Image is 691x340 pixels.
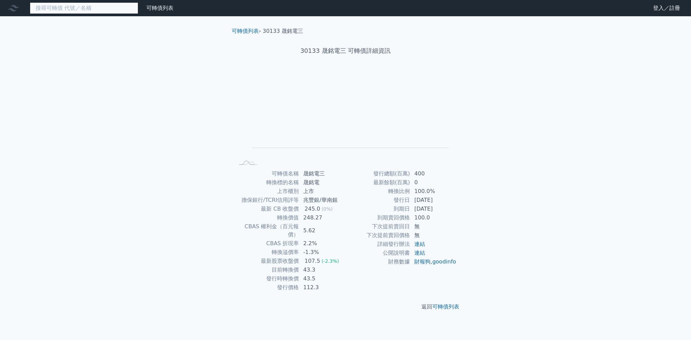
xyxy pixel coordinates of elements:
input: 搜尋可轉債 代號／名稱 [30,2,138,14]
td: 下次提前賣回日 [345,222,410,231]
h1: 30133 晟銘電三 可轉債詳細資訊 [226,46,465,56]
td: 無 [410,222,457,231]
div: 107.5 [303,257,321,265]
td: 目前轉換價 [234,265,299,274]
td: 晟銘電三 [299,169,345,178]
td: 43.5 [299,274,345,283]
g: Chart [246,77,449,158]
td: 轉換價值 [234,213,299,222]
td: 轉換比例 [345,187,410,196]
td: 詳細發行辦法 [345,240,410,249]
td: , [410,257,457,266]
p: 返回 [226,303,465,311]
li: 30133 晟銘電三 [263,27,303,35]
td: 最新 CB 收盤價 [234,205,299,213]
td: 5.62 [299,222,345,239]
td: 100.0% [410,187,457,196]
td: -1.3% [299,248,345,257]
td: 發行時轉換價 [234,274,299,283]
a: 登入／註冊 [648,3,686,14]
td: 可轉債名稱 [234,169,299,178]
a: goodinfo [432,258,456,265]
td: 轉換標的名稱 [234,178,299,187]
td: 公開說明書 [345,249,410,257]
a: 可轉債列表 [432,303,459,310]
td: 43.3 [299,265,345,274]
td: 最新餘額(百萬) [345,178,410,187]
td: 2.2% [299,239,345,248]
td: 兆豐銀/華南銀 [299,196,345,205]
td: 無 [410,231,457,240]
td: 發行價格 [234,283,299,292]
a: 可轉債列表 [232,28,259,34]
td: 到期賣回價格 [345,213,410,222]
td: CBAS 權利金（百元報價） [234,222,299,239]
td: 上市 [299,187,345,196]
td: 到期日 [345,205,410,213]
td: 擔保銀行/TCRI信用評等 [234,196,299,205]
td: 最新股票收盤價 [234,257,299,265]
td: CBAS 折現率 [234,239,299,248]
td: 發行日 [345,196,410,205]
td: 100.0 [410,213,457,222]
td: 轉換溢價率 [234,248,299,257]
li: › [232,27,261,35]
td: [DATE] [410,196,457,205]
td: 發行總額(百萬) [345,169,410,178]
td: 晟銘電 [299,178,345,187]
td: 財務數據 [345,257,410,266]
td: 下次提前賣回價格 [345,231,410,240]
td: 0 [410,178,457,187]
span: (0%) [321,206,333,212]
div: 245.0 [303,205,321,213]
td: [DATE] [410,205,457,213]
td: 112.3 [299,283,345,292]
span: (-2.3%) [321,258,339,264]
a: 財報狗 [414,258,431,265]
a: 連結 [414,250,425,256]
a: 可轉債列表 [146,5,173,11]
a: 連結 [414,241,425,247]
td: 248.27 [299,213,345,222]
td: 上市櫃別 [234,187,299,196]
td: 400 [410,169,457,178]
